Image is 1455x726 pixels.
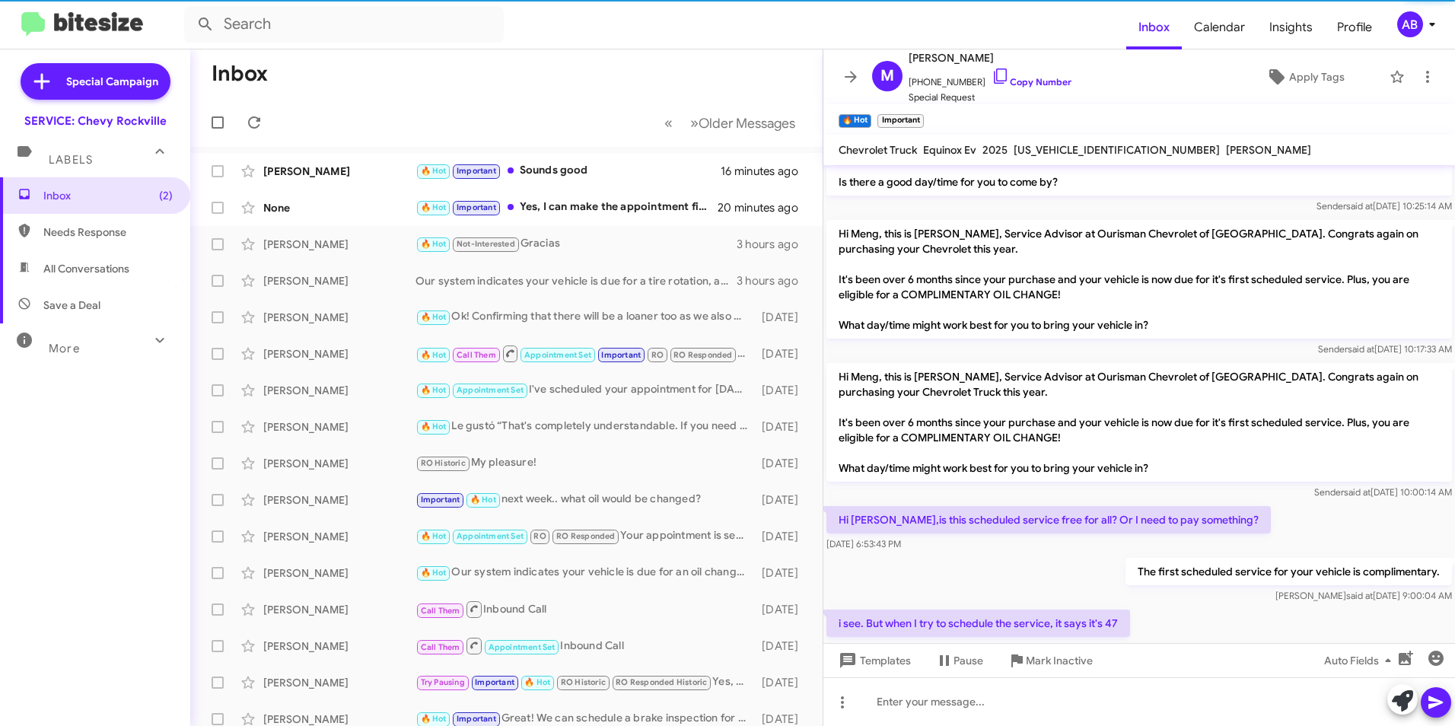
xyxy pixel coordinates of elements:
span: RO Historic [421,458,466,468]
div: 3 hours ago [737,237,810,252]
span: Mark Inactive [1026,647,1093,674]
span: Important [601,350,641,360]
span: Needs Response [43,224,173,240]
div: [DATE] [755,346,810,361]
div: Our system indicates your vehicle is due for a tire rotation, and multipoint inspection [415,273,737,288]
span: Inbox [43,188,173,203]
span: Try Pausing [421,677,465,687]
div: [PERSON_NAME] [263,675,415,690]
div: [DATE] [755,602,810,617]
p: Hi Meng, this is [PERSON_NAME], Service Advisor at Ourisman Chevrolet of [GEOGRAPHIC_DATA]. Congr... [826,363,1452,482]
span: 🔥 Hot [421,714,447,724]
span: Special Request [909,90,1071,105]
span: Appointment Set [457,385,524,395]
a: Profile [1325,5,1384,49]
span: Appointment Set [457,531,524,541]
div: [PERSON_NAME] [263,310,415,325]
span: Call Them [421,642,460,652]
span: Save a Deal [43,298,100,313]
div: [DATE] [755,310,810,325]
div: Yes, I can make the appointment first thing in the morning for [DATE] and you can drop off the ni... [415,199,719,216]
span: « [664,113,673,132]
span: Special Campaign [66,74,158,89]
input: Search [184,6,504,43]
button: Pause [923,647,995,674]
span: Call Them [421,606,460,616]
span: Not-Interested [457,239,515,249]
span: RO [533,531,546,541]
span: [PERSON_NAME] [DATE] 9:00:04 AM [1275,590,1452,601]
p: The first scheduled service for your vehicle is complimentary. [1125,558,1452,585]
div: [PERSON_NAME] [263,237,415,252]
span: 🔥 Hot [421,202,447,212]
div: next week.. what oil would be changed? [415,491,755,508]
div: [PERSON_NAME] [263,638,415,654]
button: Apply Tags [1227,63,1382,91]
span: 🔥 Hot [524,677,550,687]
span: said at [1344,486,1371,498]
div: [PERSON_NAME] [263,346,415,361]
div: [DATE] [755,529,810,544]
div: Ok! Confirming that there will be a loaner too as we also paid for that! Thanks! [415,308,755,326]
span: 🔥 Hot [421,312,447,322]
span: 🔥 Hot [421,531,447,541]
span: Chevrolet Truck [839,143,917,157]
div: Inbound Call [415,600,755,619]
div: [PERSON_NAME] [263,529,415,544]
span: Important [421,495,460,505]
span: 🔥 Hot [421,422,447,431]
span: 🔥 Hot [421,239,447,249]
span: Call Them [457,350,496,360]
div: My pleasure! [415,454,755,472]
span: Sender [DATE] 10:25:14 AM [1317,200,1452,212]
span: [US_VEHICLE_IDENTIFICATION_NUMBER] [1014,143,1220,157]
span: Important [475,677,514,687]
span: RO [651,350,664,360]
span: [DATE] 6:53:43 PM [826,538,901,549]
span: 🔥 Hot [421,166,447,176]
span: RO Responded [673,350,732,360]
span: Important [457,714,496,724]
div: AB [1397,11,1423,37]
div: Liked “I guess we will pay it by ear and see what the weather does!” [415,344,755,363]
div: Le gustó “That's completely understandable. If you need to schedule an appointment later, feel fr... [415,418,755,435]
div: [DATE] [755,675,810,690]
div: [PERSON_NAME] [263,419,415,435]
div: Inbound Call [415,636,755,655]
span: 🔥 Hot [421,385,447,395]
span: Sender [DATE] 10:17:33 AM [1318,343,1452,355]
span: said at [1348,343,1374,355]
div: SERVICE: Chevy Rockville [24,113,167,129]
div: None [263,200,415,215]
span: RO Responded Historic [616,677,707,687]
div: 16 minutes ago [721,164,810,179]
div: [DATE] [755,638,810,654]
div: [PERSON_NAME] [263,565,415,581]
span: More [49,342,80,355]
p: Hi [PERSON_NAME],is this scheduled service free for all? Or I need to pay something? [826,506,1271,533]
span: Important [457,166,496,176]
a: Copy Number [992,76,1071,88]
span: 🔥 Hot [470,495,496,505]
div: Sounds good [415,162,721,180]
span: Inbox [1126,5,1182,49]
span: Templates [836,647,911,674]
button: Templates [823,647,923,674]
span: 2025 [982,143,1008,157]
span: M [880,64,894,88]
span: Sender [DATE] 10:00:14 AM [1314,486,1452,498]
div: [PERSON_NAME] [263,383,415,398]
div: [DATE] [755,419,810,435]
div: [PERSON_NAME] [263,456,415,471]
button: AB [1384,11,1438,37]
a: Special Campaign [21,63,170,100]
span: [PERSON_NAME] [1226,143,1311,157]
span: Calendar [1182,5,1257,49]
div: [PERSON_NAME] [263,492,415,508]
div: Gracias [415,235,737,253]
div: Our system indicates your vehicle is due for an oil change, tire rotation, and multipoint inspection [415,564,755,581]
span: 🔥 Hot [421,350,447,360]
a: Insights [1257,5,1325,49]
